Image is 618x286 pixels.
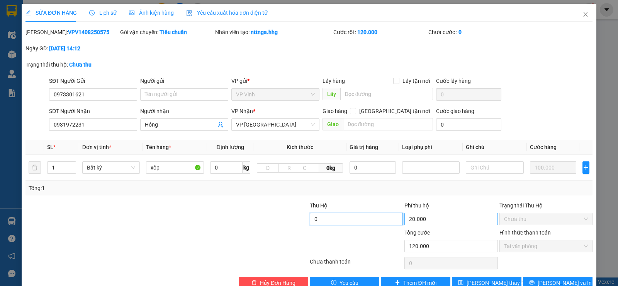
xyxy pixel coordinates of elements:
[146,144,171,150] span: Tên hàng
[463,140,527,155] th: Ghi chú
[49,77,137,85] div: SĐT Người Gửi
[350,144,378,150] span: Giá trị hàng
[582,161,589,174] button: plus
[186,10,268,16] span: Yêu cầu xuất hóa đơn điện tử
[251,280,257,286] span: delete
[504,240,588,252] span: Tại văn phòng
[529,280,535,286] span: printer
[309,257,404,271] div: Chưa thanh toán
[89,10,95,15] span: clock-circle
[25,44,119,53] div: Ngày GD:
[436,78,471,84] label: Cước lấy hàng
[160,29,187,35] b: Tiêu chuẩn
[583,164,589,171] span: plus
[129,10,134,15] span: picture
[257,163,278,173] input: D
[504,213,588,225] span: Chưa thu
[251,29,278,35] b: nttnga.hhg
[333,28,426,36] div: Cước rồi :
[243,161,250,174] span: kg
[129,10,174,16] span: Ảnh kiện hàng
[323,118,343,130] span: Giao
[87,162,136,173] span: Bất kỳ
[29,184,239,192] div: Tổng: 1
[49,45,80,51] b: [DATE] 14:12
[120,28,213,36] div: Gói vận chuyển:
[231,108,253,114] span: VP Nhận
[287,144,313,150] span: Kích thước
[530,144,557,150] span: Cước hàng
[49,107,137,115] div: SĐT Người Nhận
[29,161,41,174] button: delete
[582,11,589,17] span: close
[186,10,192,16] img: icon
[25,10,77,16] span: SỬA ĐƠN HÀNG
[146,161,204,174] input: VD: Bàn, Ghế
[217,122,224,128] span: user-add
[399,140,463,155] th: Loại phụ phí
[278,163,300,173] input: R
[404,201,497,213] div: Phí thu hộ
[458,29,462,35] b: 0
[323,108,347,114] span: Giao hàng
[300,163,319,173] input: C
[25,60,143,69] div: Trạng thái thu hộ:
[140,77,228,85] div: Người gửi
[395,280,400,286] span: plus
[357,29,377,35] b: 120.000
[436,118,501,131] input: Cước giao hàng
[575,4,596,26] button: Close
[215,28,332,36] div: Nhân viên tạo:
[530,161,576,174] input: 0
[331,280,336,286] span: exclamation-circle
[323,88,340,100] span: Lấy
[236,89,315,100] span: VP Vinh
[399,77,433,85] span: Lấy tận nơi
[47,144,53,150] span: SL
[340,88,433,100] input: Dọc đường
[404,229,430,236] span: Tổng cước
[231,77,319,85] div: VP gửi
[343,118,433,130] input: Dọc đường
[68,29,109,35] b: VPV1408250575
[436,108,474,114] label: Cước giao hàng
[436,88,501,101] input: Cước lấy hàng
[217,144,244,150] span: Định lượng
[466,161,524,174] input: Ghi Chú
[310,202,328,209] span: Thu Hộ
[140,107,228,115] div: Người nhận
[69,62,92,68] b: Chưa thu
[82,144,111,150] span: Đơn vị tính
[89,10,117,16] span: Lịch sử
[499,229,551,236] label: Hình thức thanh toán
[356,107,433,115] span: [GEOGRAPHIC_DATA] tận nơi
[428,28,521,36] div: Chưa cước :
[323,78,345,84] span: Lấy hàng
[499,201,593,210] div: Trạng thái Thu Hộ
[319,163,343,173] span: 0kg
[236,119,315,130] span: VP Đà Nẵng
[25,10,31,15] span: edit
[25,28,119,36] div: [PERSON_NAME]:
[458,280,463,286] span: save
